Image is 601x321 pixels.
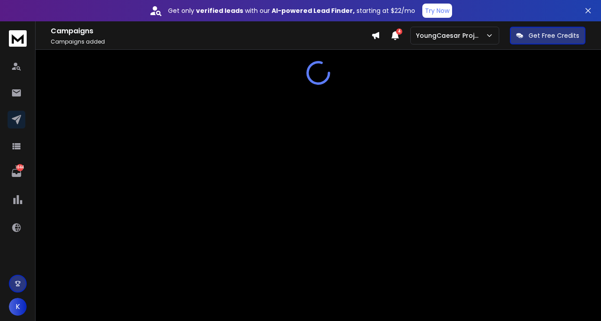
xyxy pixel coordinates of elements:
p: 1844 [16,164,24,171]
h1: Campaigns [51,26,371,36]
button: K [9,298,27,316]
p: YoungCaesar Projects [416,31,485,40]
p: Try Now [425,6,449,15]
button: Try Now [422,4,452,18]
p: Get only with our starting at $22/mo [168,6,415,15]
strong: verified leads [196,6,243,15]
p: Get Free Credits [529,31,579,40]
span: 4 [396,28,402,35]
strong: AI-powered Lead Finder, [272,6,355,15]
p: Campaigns added [51,38,371,45]
a: 1844 [8,164,25,182]
img: logo [9,30,27,47]
button: Get Free Credits [510,27,585,44]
